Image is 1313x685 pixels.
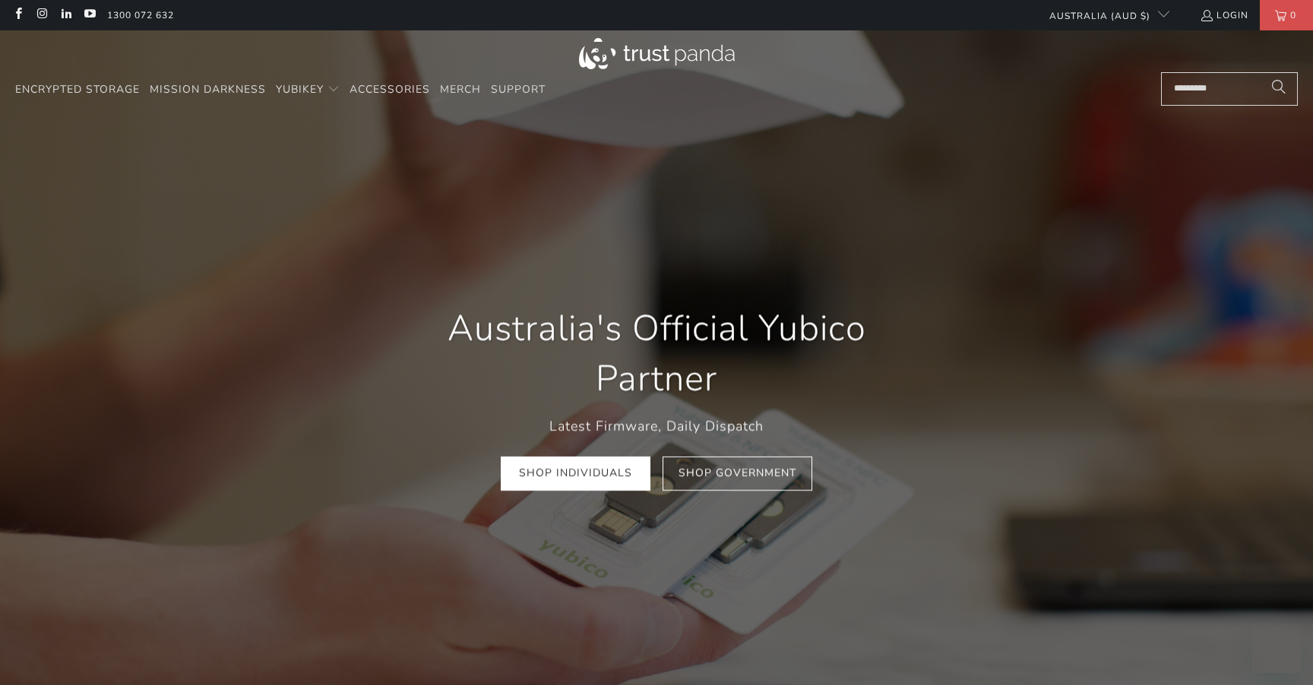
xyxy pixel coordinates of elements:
a: Accessories [350,72,430,108]
nav: Translation missing: en.navigation.header.main_nav [15,72,546,108]
summary: YubiKey [276,72,340,108]
img: Trust Panda Australia [579,38,735,69]
a: Trust Panda Australia on Instagram [35,9,48,21]
span: Accessories [350,82,430,97]
a: Trust Panda Australia on Facebook [11,9,24,21]
input: Search... [1161,72,1298,106]
a: Encrypted Storage [15,72,140,108]
iframe: Button to launch messaging window [1252,624,1301,673]
span: Encrypted Storage [15,82,140,97]
a: 1300 072 632 [107,7,174,24]
a: Trust Panda Australia on YouTube [83,9,96,21]
span: Mission Darkness [150,82,266,97]
a: Shop Individuals [501,456,650,490]
p: Latest Firmware, Daily Dispatch [406,415,907,437]
a: Merch [440,72,481,108]
span: Support [491,82,546,97]
a: Shop Government [663,456,812,490]
h1: Australia's Official Yubico Partner [406,304,907,404]
a: Trust Panda Australia on LinkedIn [59,9,72,21]
button: Search [1260,72,1298,106]
span: YubiKey [276,82,324,97]
a: Mission Darkness [150,72,266,108]
span: Merch [440,82,481,97]
a: Login [1200,7,1248,24]
a: Support [491,72,546,108]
